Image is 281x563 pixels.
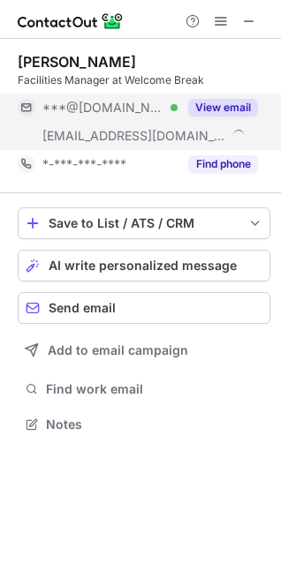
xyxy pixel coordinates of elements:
button: Reveal Button [188,99,258,116]
img: ContactOut v5.3.10 [18,11,124,32]
span: [EMAIL_ADDRESS][DOMAIN_NAME] [42,128,226,144]
div: Save to List / ATS / CRM [49,216,239,230]
span: ***@[DOMAIN_NAME] [42,100,164,116]
button: Send email [18,292,270,324]
button: AI write personalized message [18,250,270,281]
span: Add to email campaign [48,343,188,357]
div: [PERSON_NAME] [18,53,136,71]
button: Find work email [18,377,270,402]
div: Facilities Manager at Welcome Break [18,72,270,88]
button: Notes [18,412,270,437]
button: Reveal Button [188,155,258,173]
span: AI write personalized message [49,259,237,273]
button: Add to email campaign [18,334,270,366]
span: Find work email [46,381,263,397]
span: Send email [49,301,116,315]
button: save-profile-one-click [18,207,270,239]
span: Notes [46,417,263,432]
